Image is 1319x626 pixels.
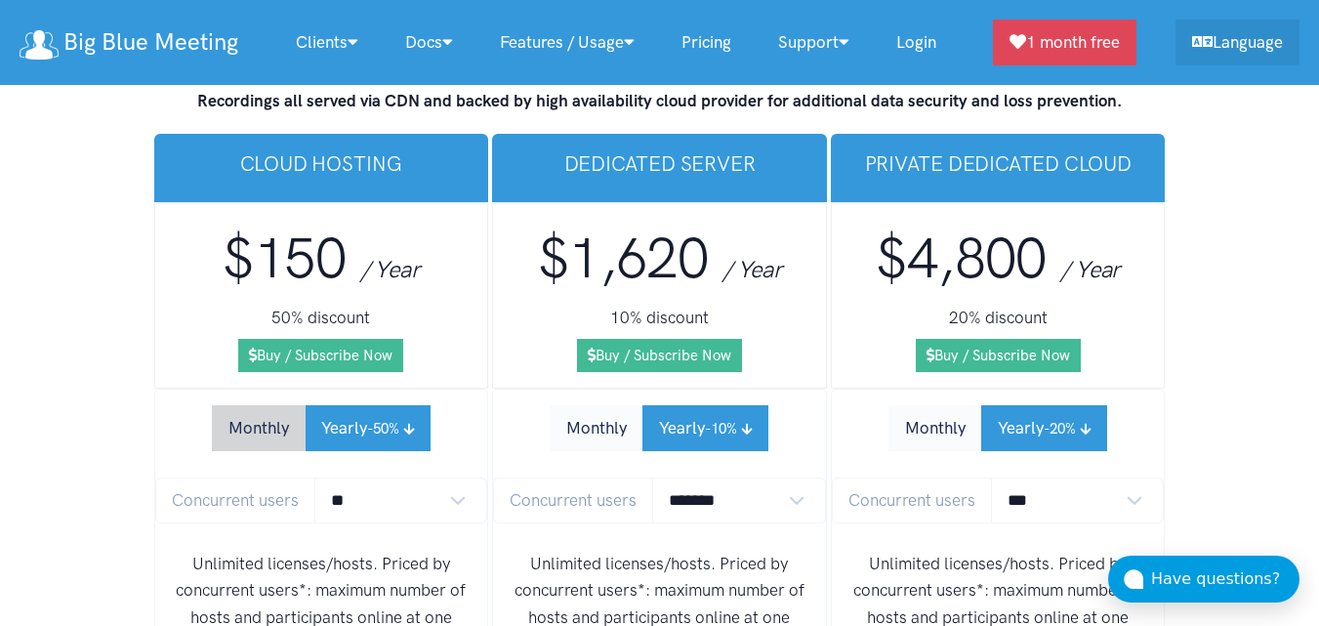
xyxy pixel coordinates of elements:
div: Have questions? [1151,566,1299,592]
span: Concurrent users [493,478,653,523]
a: Features / Usage [476,21,658,63]
a: Buy / Subscribe Now [238,339,403,372]
button: Monthly [550,405,643,451]
a: Language [1175,20,1299,65]
a: Support [755,21,873,63]
a: Docs [382,21,476,63]
span: $1,620 [538,225,709,292]
img: logo [20,30,59,60]
button: Yearly-10% [642,405,768,451]
span: / Year [360,255,420,283]
h3: Dedicated Server [508,149,811,178]
h3: Private Dedicated Cloud [846,149,1150,178]
a: 1 month free [993,20,1136,65]
span: / Year [1060,255,1120,283]
small: -10% [705,420,737,438]
small: -20% [1044,420,1076,438]
button: Yearly-50% [305,405,431,451]
a: Login [873,21,960,63]
div: Subscription Period [888,405,1107,451]
span: Concurrent users [832,478,992,523]
h5: 10% discount [509,306,810,331]
h3: Cloud Hosting [170,149,474,178]
a: Big Blue Meeting [20,21,238,63]
div: Subscription Period [550,405,768,451]
span: / Year [722,255,782,283]
a: Clients [272,21,382,63]
div: Subscription Period [212,405,431,451]
button: Monthly [212,405,306,451]
h5: 20% discount [847,306,1149,331]
button: Yearly-20% [981,405,1107,451]
span: Concurrent users [155,478,315,523]
a: Buy / Subscribe Now [577,339,742,372]
button: Monthly [888,405,982,451]
a: Pricing [658,21,755,63]
a: Buy / Subscribe Now [916,339,1081,372]
h5: 50% discount [171,306,473,331]
small: -50% [367,420,399,438]
span: $4,800 [876,225,1047,292]
span: $150 [223,225,346,292]
button: Have questions? [1108,556,1299,603]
